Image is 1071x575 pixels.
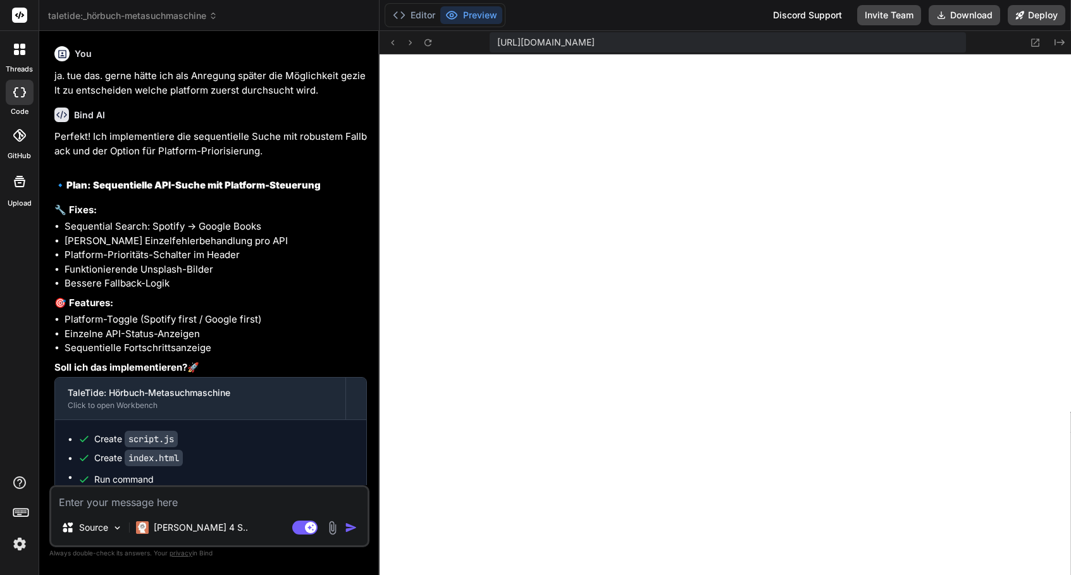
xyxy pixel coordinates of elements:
[54,178,367,193] h2: 🔹
[66,179,321,191] strong: Plan: Sequentielle API-Suche mit Platform-Steuerung
[48,9,218,22] span: taletide:_hörbuch-metasuchmaschine
[65,327,367,342] li: Einzelne API-Status-Anzeigen
[54,69,367,97] p: ja. tue das. gerne hätte ich als Anregung später die Möglichkeit gezielt zu entscheiden welche pl...
[55,378,345,419] button: TaleTide: Hörbuch-MetasuchmaschineClick to open Workbench
[65,248,367,263] li: Platform-Prioritäts-Schalter im Header
[112,522,123,533] img: Pick Models
[125,431,178,447] code: script.js
[75,47,92,60] h6: You
[94,433,178,445] div: Create
[65,276,367,291] li: Bessere Fallback-Logik
[8,198,32,209] label: Upload
[765,5,850,25] div: Discord Support
[345,521,357,534] img: icon
[65,341,367,356] li: Sequentielle Fortschrittsanzeige
[857,5,921,25] button: Invite Team
[54,130,367,158] p: Perfekt! Ich implementiere die sequentielle Suche mit robustem Fallback und der Option für Platfo...
[136,521,149,534] img: Claude 4 Sonnet
[9,533,30,555] img: settings
[497,36,595,49] span: [URL][DOMAIN_NAME]
[54,204,97,216] strong: 🔧 Fixes:
[94,452,183,464] div: Create
[170,549,192,557] span: privacy
[11,106,28,117] label: code
[8,151,31,161] label: GitHub
[154,521,248,534] p: [PERSON_NAME] 4 S..
[94,473,354,486] span: Run command
[6,64,33,75] label: threads
[68,400,333,411] div: Click to open Workbench
[65,312,367,327] li: Platform-Toggle (Spotify first / Google first)
[65,234,367,249] li: [PERSON_NAME] Einzelfehlerbehandlung pro API
[54,361,187,373] strong: Soll ich das implementieren?
[1008,5,1065,25] button: Deploy
[325,521,340,535] img: attachment
[54,297,113,309] strong: 🎯 Features:
[49,547,369,559] p: Always double-check its answers. Your in Bind
[74,109,105,121] h6: Bind AI
[65,219,367,234] li: Sequential Search: Spotify → Google Books
[388,6,440,24] button: Editor
[125,450,183,466] code: index.html
[65,263,367,277] li: Funktionierende Unsplash-Bilder
[68,386,333,399] div: TaleTide: Hörbuch-Metasuchmaschine
[54,361,367,375] p: 🚀
[79,521,108,534] p: Source
[440,6,502,24] button: Preview
[929,5,1000,25] button: Download
[380,54,1071,575] iframe: Preview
